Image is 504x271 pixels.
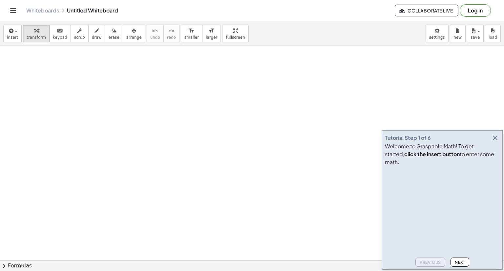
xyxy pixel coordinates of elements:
button: undoundo [147,25,164,42]
span: draw [92,35,102,40]
span: transform [27,35,46,40]
span: scrub [74,35,85,40]
i: format_size [208,27,215,35]
span: redo [167,35,176,40]
button: redoredo [163,25,179,42]
span: insert [7,35,18,40]
button: arrange [123,25,145,42]
button: load [485,25,501,42]
div: Welcome to Graspable Math! To get started, to enter some math. [385,142,500,166]
div: Tutorial Step 1 of 6 [385,134,431,142]
button: transform [23,25,50,42]
span: erase [108,35,119,40]
i: keyboard [57,27,63,35]
span: larger [206,35,217,40]
button: draw [88,25,105,42]
button: insert [3,25,22,42]
button: Log in [460,4,491,17]
i: undo [152,27,158,35]
button: new [450,25,466,42]
span: save [471,35,480,40]
span: new [453,35,462,40]
i: format_size [188,27,195,35]
button: scrub [71,25,89,42]
button: Collaborate Live [395,5,458,16]
span: keypad [53,35,67,40]
span: undo [150,35,160,40]
button: erase [105,25,123,42]
button: settings [426,25,449,42]
button: Toggle navigation [8,5,18,16]
span: arrange [126,35,142,40]
a: Whiteboards [26,7,59,14]
button: format_sizelarger [202,25,221,42]
button: save [467,25,484,42]
span: settings [429,35,445,40]
button: keyboardkeypad [49,25,71,42]
span: smaller [184,35,199,40]
span: fullscreen [226,35,245,40]
span: Collaborate Live [400,8,453,13]
i: redo [168,27,175,35]
button: fullscreen [222,25,248,42]
span: load [489,35,497,40]
span: Next [455,260,465,265]
b: click the insert button [404,151,460,157]
button: format_sizesmaller [181,25,202,42]
button: Next [451,258,469,267]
